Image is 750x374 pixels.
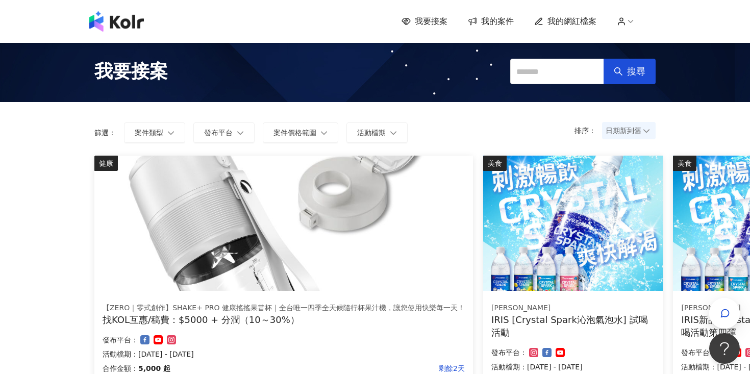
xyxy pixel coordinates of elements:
[103,348,465,360] p: 活動檔期：[DATE] - [DATE]
[204,129,233,137] span: 發布平台
[606,123,652,138] span: 日期新到舊
[402,16,447,27] a: 我要接案
[483,156,663,291] img: Crystal Spark 沁泡氣泡水
[491,361,655,373] p: 活動檔期：[DATE] - [DATE]
[483,156,507,171] div: 美食
[103,313,465,326] div: 找KOL互惠/稿費：$5000 + 分潤（10～30%）
[681,346,717,359] p: 發布平台：
[103,334,138,346] p: 發布平台：
[89,11,144,32] img: logo
[574,127,602,135] p: 排序：
[94,129,116,137] p: 篩選：
[135,129,163,137] span: 案件類型
[491,346,527,359] p: 發布平台：
[604,59,656,84] button: 搜尋
[468,16,514,27] a: 我的案件
[491,313,655,339] div: IRIS [Crystal Spark沁泡氣泡水] 試喝活動
[673,156,696,171] div: 美食
[415,16,447,27] span: 我要接案
[94,156,118,171] div: 健康
[534,16,596,27] a: 我的網紅檔案
[193,122,255,143] button: 發布平台
[481,16,514,27] span: 我的案件
[614,67,623,76] span: search
[627,66,645,77] span: 搜尋
[491,303,655,313] div: [PERSON_NAME]
[94,156,473,291] img: 【ZERO｜零式創作】SHAKE+ pro 健康搖搖果昔杯｜全台唯一四季全天候隨行杯果汁機，讓您使用快樂每一天！
[103,303,465,313] div: 【ZERO｜零式創作】SHAKE+ PRO 健康搖搖果昔杯｜全台唯一四季全天候隨行杯果汁機，讓您使用快樂每一天！
[709,333,740,364] iframe: Help Scout Beacon - Open
[94,59,168,84] span: 我要接案
[357,129,386,137] span: 活動檔期
[124,122,185,143] button: 案件類型
[346,122,408,143] button: 活動檔期
[547,16,596,27] span: 我的網紅檔案
[273,129,316,137] span: 案件價格範圍
[263,122,338,143] button: 案件價格範圍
